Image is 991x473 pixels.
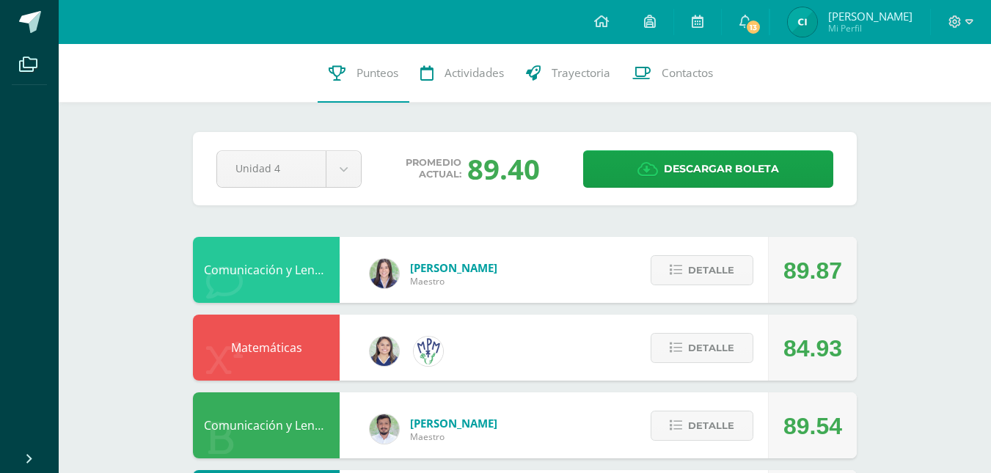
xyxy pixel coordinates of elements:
img: 0d6965de17508731497b685f5e78a468.png [788,7,817,37]
button: Detalle [651,411,753,441]
div: Matemáticas [193,315,340,381]
span: [PERSON_NAME] [828,9,913,23]
a: Unidad 4 [217,151,361,187]
div: 89.40 [467,150,540,188]
a: Contactos [621,44,724,103]
span: Unidad 4 [235,151,307,186]
span: Maestro [410,430,497,443]
span: [PERSON_NAME] [410,260,497,275]
a: Punteos [318,44,409,103]
span: 13 [745,19,761,35]
button: Detalle [651,333,753,363]
img: 65a3a5dd77a80885499beb3d7782c992.png [370,259,399,288]
div: 89.54 [783,393,842,459]
span: Contactos [662,65,713,81]
span: Punteos [356,65,398,81]
span: Promedio actual: [406,157,461,180]
span: Descargar boleta [664,151,779,187]
span: Maestro [410,275,497,287]
span: Trayectoria [552,65,610,81]
span: [PERSON_NAME] [410,416,497,430]
span: Mi Perfil [828,22,913,34]
img: 9ffd6efed42d18d7983839553fcb178d.png [414,337,443,366]
div: Comunicación y Lenguaje L3 Inglés [193,237,340,303]
span: Detalle [688,334,734,362]
a: Descargar boleta [583,150,833,188]
a: Actividades [409,44,515,103]
div: Comunicación y Lenguaje L1 [193,392,340,458]
button: Detalle [651,255,753,285]
div: 89.87 [783,238,842,304]
span: Actividades [445,65,504,81]
img: f2f4fa7ed56382fd859678da7439b083.png [370,337,399,366]
div: 84.93 [783,315,842,381]
a: Trayectoria [515,44,621,103]
img: 7cbc6767b44a1c2de487bb2f22e867fa.png [370,414,399,444]
span: Detalle [688,257,734,284]
span: Detalle [688,412,734,439]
